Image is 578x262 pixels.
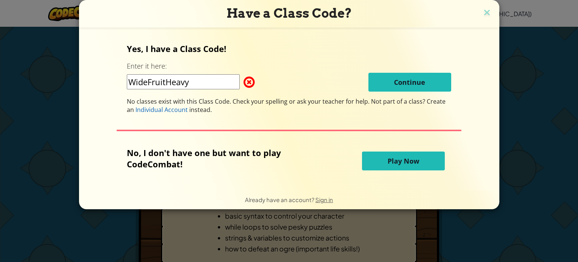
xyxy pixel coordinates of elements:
[127,61,167,71] label: Enter it here:
[135,106,188,114] span: Individual Account
[188,106,212,114] span: instead.
[127,147,318,170] p: No, I don't have one but want to play CodeCombat!
[482,8,492,19] img: close icon
[127,97,371,106] span: No classes exist with this Class Code. Check your spelling or ask your teacher for help.
[394,78,425,87] span: Continue
[227,6,352,21] span: Have a Class Code?
[368,73,451,92] button: Continue
[127,97,446,114] span: Not part of a class? Create an
[127,43,451,54] p: Yes, I have a Class Code!
[315,196,333,203] a: Sign in
[388,156,419,165] span: Play Now
[362,152,445,170] button: Play Now
[245,196,315,203] span: Already have an account?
